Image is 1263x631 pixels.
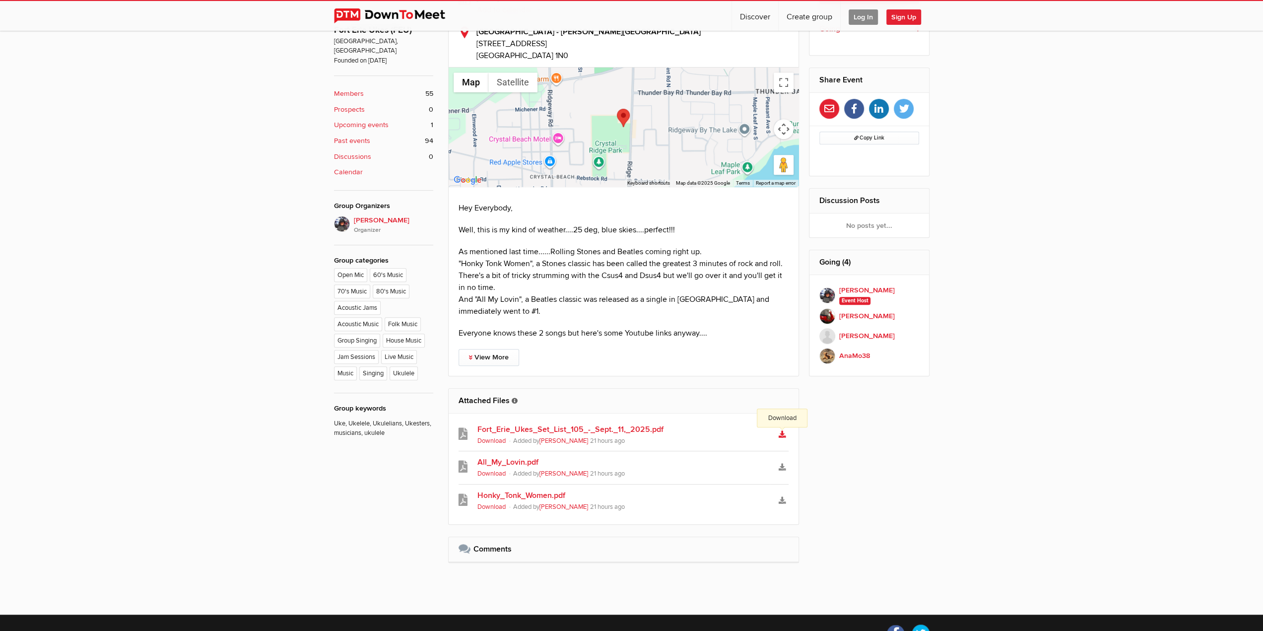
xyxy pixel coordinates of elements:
div: No posts yet... [809,213,929,237]
a: All_My_Lovin.pdf [477,456,770,468]
a: Upcoming events 1 [334,120,433,131]
a: Sign Up [886,1,929,31]
a: Prospects 0 [334,104,433,115]
div: Group Organizers [334,201,433,211]
span: Founded on [DATE] [334,56,433,66]
a: Fort_Erie_Ukes_Set_List_105_-_Sept._11,_2025.pdf [477,423,770,435]
a: Past events 94 [334,136,433,146]
span: 0 [429,151,433,162]
a: [PERSON_NAME] [539,470,588,478]
button: Toggle fullscreen view [774,72,794,92]
span: Sign Up [886,9,921,25]
p: Everyone knows these 2 songs but here's some Youtube links anyway.... [459,327,789,339]
div: Group categories [334,255,433,266]
h2: Going (4) [819,250,919,274]
a: Download [776,427,789,442]
span: 1 [431,120,433,131]
span: Added by [513,503,590,511]
a: Download [477,437,506,445]
b: Prospects [334,104,365,115]
button: Copy Link [819,132,919,144]
span: Added by [513,437,590,445]
a: AnaMo38 [819,346,919,366]
b: [PERSON_NAME] [839,285,895,296]
button: Keyboard shortcuts [627,180,670,187]
b: [PERSON_NAME] [839,331,895,342]
a: Discussions 0 [334,151,433,162]
b: Upcoming events [334,120,389,131]
h2: Share Event [819,68,919,92]
span: Download [757,409,807,427]
span: [PERSON_NAME] [354,215,433,235]
b: AnaMo38 [839,351,870,361]
a: Download [477,503,506,511]
b: Calendar [334,167,363,178]
span: Copy Link [854,135,884,141]
button: Drag Pegman onto the map to open Street View [774,155,794,175]
span: [GEOGRAPHIC_DATA] 1N0 [476,51,568,61]
span: Added by [513,470,590,478]
span: Map data ©2025 Google [676,180,730,186]
h2: Attached Files [459,389,789,413]
a: Fort Erie Ukes (FEU) [334,25,412,35]
b: [PERSON_NAME] [839,311,895,322]
img: Google [451,174,484,187]
span: 0 [429,104,433,115]
a: [PERSON_NAME] [819,306,919,326]
b: Discussions [334,151,371,162]
img: Pam McDonald [819,328,835,344]
button: Map camera controls [774,119,794,139]
img: Elaine [334,216,350,232]
img: AnaMo38 [819,348,835,364]
span: 21 hours ago [590,470,625,478]
a: Report a map error [756,180,796,186]
b: Members [334,88,364,99]
span: [STREET_ADDRESS] [476,38,789,50]
span: 21 hours ago [590,503,625,511]
a: Honky_Tonk_Women.pdf [477,490,770,501]
span: Log In [849,9,878,25]
a: Create group [779,1,840,31]
span: [GEOGRAPHIC_DATA], [GEOGRAPHIC_DATA] [334,37,433,56]
a: Discover [732,1,778,31]
a: Terms (opens in new tab) [736,180,750,186]
p: Well, this is my kind of weather....25 deg, blue skies....perfect!!! [459,224,789,236]
a: [PERSON_NAME] [819,326,919,346]
button: Show street map [454,72,488,92]
a: Discussion Posts [819,196,880,206]
a: Download [477,470,506,478]
div: Group keywords [334,403,433,414]
img: DownToMeet [334,8,461,23]
span: 94 [425,136,433,146]
a: Open this area in Google Maps (opens a new window) [451,174,484,187]
img: Elaine [819,287,835,303]
p: As mentioned last time......Rolling Stones and Beatles coming right up. "Honky Tonk Women", a Sto... [459,246,789,317]
a: Members 55 [334,88,433,99]
img: Brenda M [819,308,835,324]
a: [PERSON_NAME] [539,437,588,445]
a: View More [459,349,519,366]
a: [PERSON_NAME] [539,503,588,511]
a: [PERSON_NAME] Event Host [819,285,919,306]
a: Log In [841,1,886,31]
b: [GEOGRAPHIC_DATA] - [PERSON_NAME][GEOGRAPHIC_DATA] [476,27,701,37]
i: Organizer [354,226,433,235]
a: [PERSON_NAME]Organizer [334,216,433,235]
span: 55 [425,88,433,99]
p: Hey Everybody, [459,202,789,214]
h2: Comments [459,537,789,561]
p: Uke, Ukelele, Ukulelians, Ukesters, musicians, ukulele [334,414,433,438]
a: Calendar [334,167,433,178]
span: Event Host [839,297,870,305]
span: 21 hours ago [590,437,625,445]
button: Show satellite imagery [488,72,537,92]
b: Past events [334,136,370,146]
